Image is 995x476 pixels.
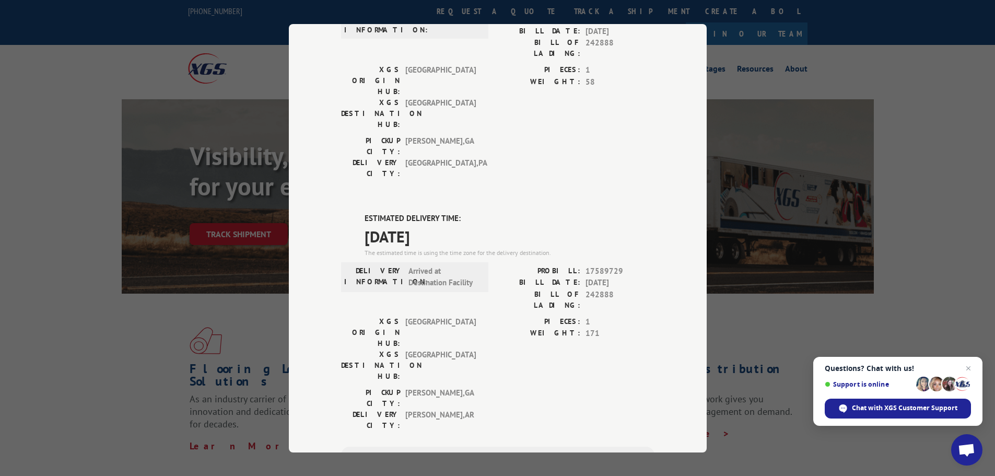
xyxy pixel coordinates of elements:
span: [GEOGRAPHIC_DATA] , PA [405,157,476,179]
label: DELIVERY CITY: [341,157,400,179]
span: [PERSON_NAME] , AR [405,409,476,431]
span: 1 [586,316,654,328]
label: PICKUP CITY: [341,135,400,157]
span: [PERSON_NAME] , GA [405,387,476,409]
div: The estimated time is using the time zone for the delivery destination. [365,248,654,257]
span: [GEOGRAPHIC_DATA] [405,349,476,381]
label: XGS ORIGIN HUB: [341,64,400,97]
label: PROBILL: [498,265,580,277]
span: [DATE] [586,277,654,289]
label: WEIGHT: [498,76,580,88]
label: ESTIMATED DELIVERY TIME: [365,213,654,225]
span: [GEOGRAPHIC_DATA] [405,64,476,97]
label: DELIVERY INFORMATION: [344,265,403,288]
label: WEIGHT: [498,328,580,340]
span: Arrived at Destination Facility [408,265,479,288]
label: DELIVERY INFORMATION: [344,14,403,36]
span: [DATE] [586,25,654,37]
label: DELIVERY CITY: [341,409,400,431]
label: XGS DESTINATION HUB: [341,349,400,381]
label: XGS DESTINATION HUB: [341,97,400,130]
span: [GEOGRAPHIC_DATA] [405,316,476,349]
label: PICKUP CITY: [341,387,400,409]
span: 1 [586,64,654,76]
label: PIECES: [498,316,580,328]
span: [PERSON_NAME] , GA [405,135,476,157]
span: Questions? Chat with us! [825,364,971,373]
span: 17589729 [586,265,654,277]
span: Support is online [825,380,912,388]
span: 58 [586,76,654,88]
span: 242888 [586,288,654,310]
label: BILL DATE: [498,25,580,37]
label: PIECES: [498,64,580,76]
label: XGS ORIGIN HUB: [341,316,400,349]
span: [DATE] [365,224,654,248]
a: Open chat [951,434,982,466]
span: 242888 [586,37,654,59]
span: 171 [586,328,654,340]
span: Chat with XGS Customer Support [852,403,957,413]
label: BILL OF LADING: [498,37,580,59]
label: BILL DATE: [498,277,580,289]
span: Chat with XGS Customer Support [825,399,971,419]
span: [GEOGRAPHIC_DATA] [405,97,476,130]
label: BILL OF LADING: [498,288,580,310]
